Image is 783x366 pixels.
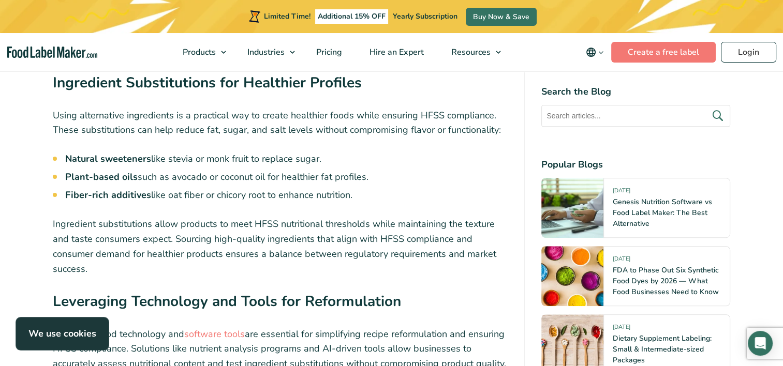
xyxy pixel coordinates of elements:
[180,47,217,58] span: Products
[466,8,537,26] a: Buy Now & Save
[65,170,508,184] li: such as avocado or coconut oil for healthier fat profiles.
[264,11,311,21] span: Limited Time!
[28,327,96,340] strong: We use cookies
[234,33,300,71] a: Industries
[541,85,730,99] h4: Search the Blog
[313,47,343,58] span: Pricing
[721,42,776,63] a: Login
[53,108,508,138] p: Using alternative ingredients is a practical way to create healthier foods while ensuring HFSS co...
[169,33,231,71] a: Products
[315,9,388,24] span: Additional 15% OFF
[356,33,435,71] a: Hire an Expert
[612,333,711,365] a: Dietary Supplement Labeling: Small & Intermediate-sized Packages
[448,47,492,58] span: Resources
[65,152,151,165] strong: Natural sweeteners
[53,292,401,311] strong: Leveraging Technology and Tools for Reformulation
[53,73,362,93] strong: Ingredient Substitutions for Healthier Profiles
[366,47,425,58] span: Hire an Expert
[541,158,730,172] h4: Popular Blogs
[612,265,718,297] a: FDA to Phase Out Six Synthetic Food Dyes by 2026 — What Food Businesses Need to Know
[611,42,716,63] a: Create a free label
[184,328,245,340] a: software tools
[303,33,353,71] a: Pricing
[244,47,286,58] span: Industries
[53,217,508,276] p: Ingredient substitutions allow products to meet HFSS nutritional thresholds while maintaining the...
[748,331,773,356] div: Open Intercom Messenger
[65,189,151,201] strong: Fiber-rich additives
[65,152,508,166] li: like stevia or monk fruit to replace sugar.
[65,188,508,202] li: like oat fiber or chicory root to enhance nutrition.
[541,105,730,127] input: Search articles...
[612,187,630,199] span: [DATE]
[65,171,138,183] strong: Plant-based oils
[438,33,506,71] a: Resources
[612,323,630,335] span: [DATE]
[612,255,630,267] span: [DATE]
[393,11,457,21] span: Yearly Subscription
[612,197,712,228] a: Genesis Nutrition Software vs Food Label Maker: The Best Alternative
